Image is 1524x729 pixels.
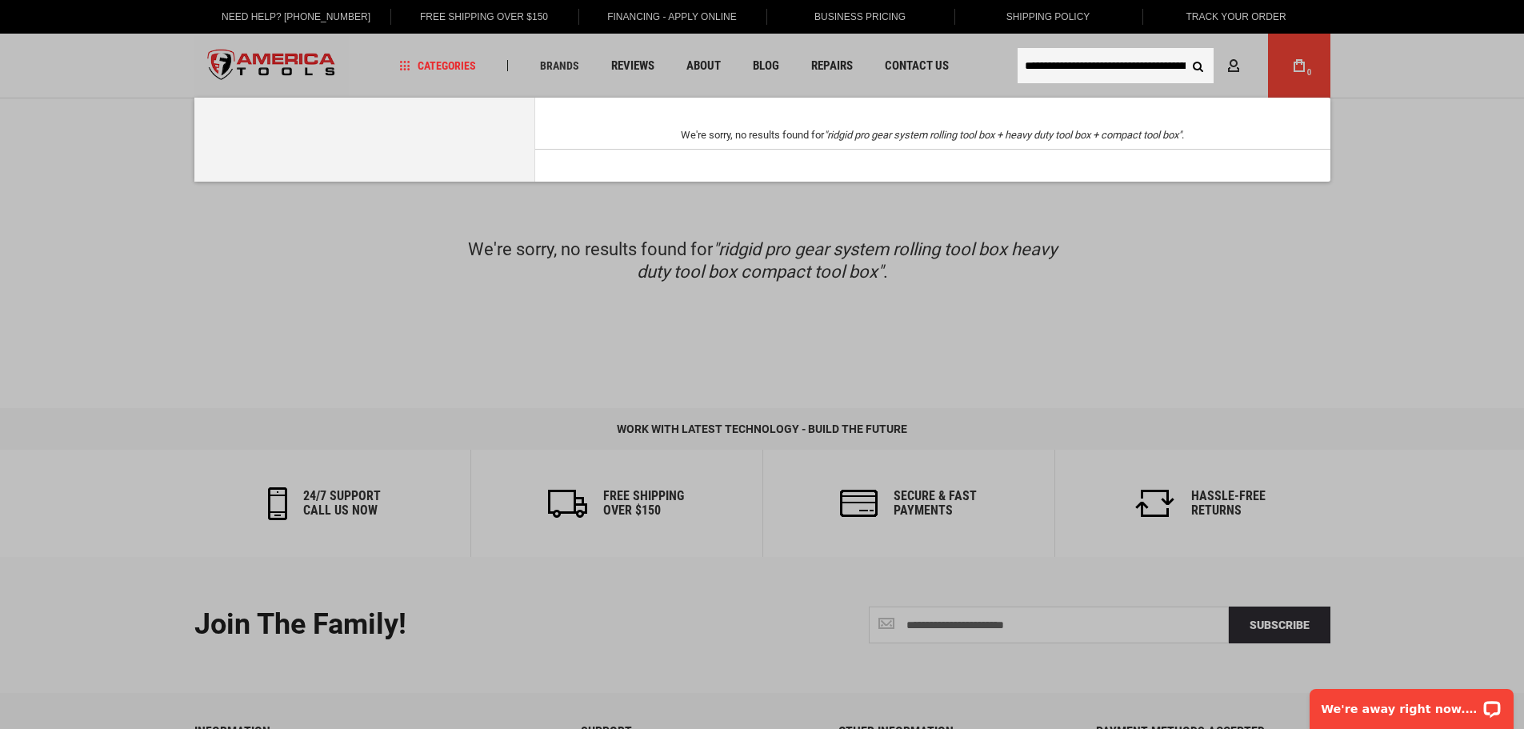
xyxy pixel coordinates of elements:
em: "ridgid pro gear system rolling tool box + heavy duty tool box + compact tool box" [824,129,1182,141]
span: Brands [540,60,579,71]
span: Categories [399,60,476,71]
div: We're sorry, no results found for . [574,130,1290,141]
a: Categories [392,55,483,77]
button: Search [1183,50,1214,81]
a: Brands [533,55,586,77]
iframe: LiveChat chat widget [1299,679,1524,729]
